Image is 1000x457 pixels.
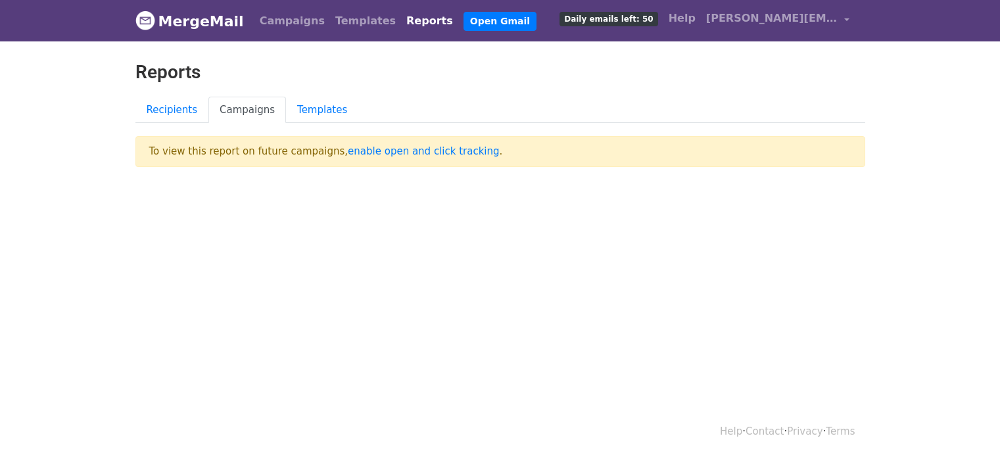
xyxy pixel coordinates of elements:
[826,425,855,437] a: Terms
[135,61,865,84] h2: Reports
[135,136,865,167] p: To view this report on future campaigns, .
[787,425,822,437] a: Privacy
[720,425,742,437] a: Help
[330,8,401,34] a: Templates
[135,7,244,35] a: MergeMail
[464,12,536,31] a: Open Gmail
[701,5,855,36] a: [PERSON_NAME][EMAIL_ADDRESS][PERSON_NAME][DOMAIN_NAME]
[254,8,330,34] a: Campaigns
[746,425,784,437] a: Contact
[135,11,155,30] img: MergeMail logo
[208,97,286,124] a: Campaigns
[135,97,209,124] a: Recipients
[401,8,458,34] a: Reports
[554,5,663,32] a: Daily emails left: 50
[706,11,838,26] span: [PERSON_NAME][EMAIL_ADDRESS][PERSON_NAME][DOMAIN_NAME]
[286,97,358,124] a: Templates
[663,5,701,32] a: Help
[560,12,657,26] span: Daily emails left: 50
[348,145,499,157] a: enable open and click tracking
